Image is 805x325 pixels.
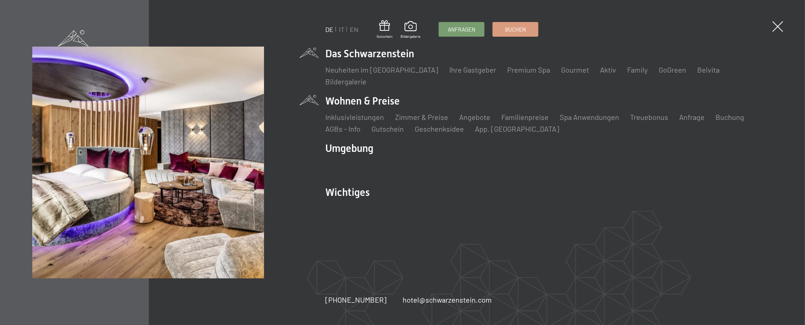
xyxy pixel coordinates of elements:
[403,295,492,305] a: hotel@schwarzenstein.com
[716,113,744,121] a: Buchung
[325,25,333,33] a: DE
[507,65,550,74] a: Premium Spa
[325,124,361,133] a: AGBs - Info
[493,22,538,36] a: Buchen
[377,20,392,39] a: Gutschein
[630,113,668,121] a: Treuebonus
[339,25,344,33] a: IT
[439,22,484,36] a: Anfragen
[679,113,705,121] a: Anfrage
[448,26,475,33] span: Anfragen
[325,295,387,305] a: [PHONE_NUMBER]
[395,113,448,121] a: Zimmer & Preise
[325,295,387,304] span: [PHONE_NUMBER]
[325,65,438,74] a: Neuheiten im [GEOGRAPHIC_DATA]
[475,124,559,133] a: App. [GEOGRAPHIC_DATA]
[600,65,616,74] a: Aktiv
[697,65,720,74] a: Belvita
[501,113,549,121] a: Familienpreise
[350,25,358,33] a: EN
[400,21,420,39] a: Bildergalerie
[449,65,496,74] a: Ihre Gastgeber
[561,65,589,74] a: Gourmet
[400,34,420,39] span: Bildergalerie
[627,65,648,74] a: Family
[505,26,526,33] span: Buchen
[325,77,366,86] a: Bildergalerie
[459,113,490,121] a: Angebote
[560,113,619,121] a: Spa Anwendungen
[659,65,686,74] a: GoGreen
[415,124,464,133] a: Geschenksidee
[325,113,384,121] a: Inklusivleistungen
[377,34,392,39] span: Gutschein
[372,124,404,133] a: Gutschein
